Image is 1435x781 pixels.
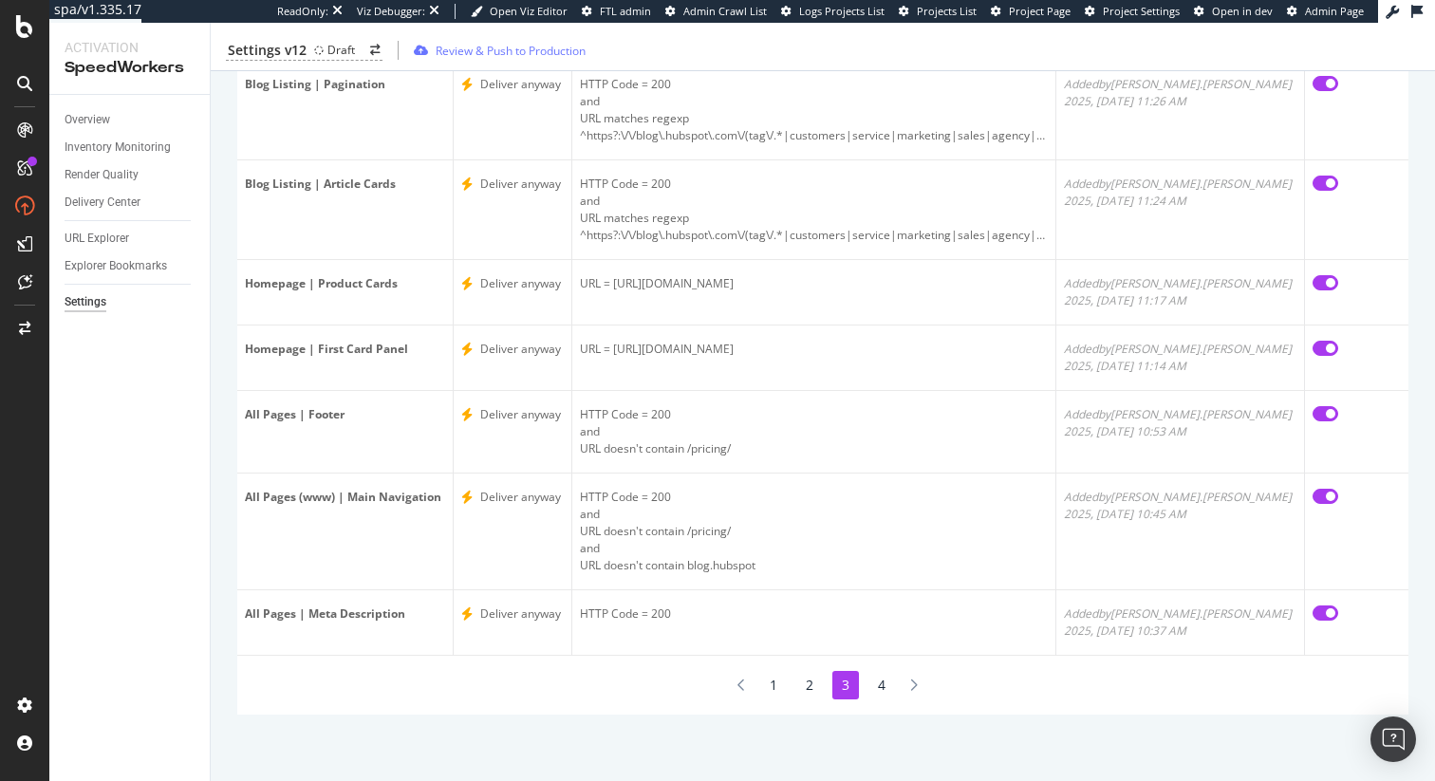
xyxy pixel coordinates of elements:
[327,42,355,58] div: Draft
[65,229,196,249] a: URL Explorer
[832,671,859,699] li: 3
[245,489,445,506] div: All Pages (www) | Main Navigation
[580,605,1048,623] div: HTTP Code = 200
[665,4,767,19] a: Admin Crawl List
[370,45,381,56] div: arrow-right-arrow-left
[580,93,1048,144] div: and
[1064,406,1296,440] div: Added by [PERSON_NAME].[PERSON_NAME] 2025, [DATE] 10:53 AM
[65,165,196,185] a: Render Quality
[471,4,568,19] a: Open Viz Editor
[580,210,1048,244] div: URL matches regexp ^https?:\/\/blog\.hubspot\.com\/(tag\/.*|customers|service|marketing|sales|age...
[65,193,196,213] a: Delivery Center
[245,605,445,623] div: All Pages | Meta Description
[580,557,1048,574] div: URL doesn't contain blog.hubspot
[1212,4,1273,18] span: Open in dev
[600,4,651,18] span: FTL admin
[1009,4,1071,18] span: Project Page
[917,4,977,18] span: Projects List
[799,4,885,18] span: Logs Projects List
[436,42,586,58] div: Review & Push to Production
[480,489,561,506] div: Deliver anyway
[65,193,140,213] div: Delivery Center
[580,275,1048,292] div: URL = [URL][DOMAIN_NAME]
[65,138,171,158] div: Inventory Monitoring
[480,341,561,358] div: Deliver anyway
[245,76,445,93] div: Blog Listing | Pagination
[796,671,823,699] li: 2
[406,35,586,65] button: Review & Push to Production
[65,110,196,130] a: Overview
[580,406,1048,423] div: HTTP Code = 200
[1064,275,1296,309] div: Added by [PERSON_NAME].[PERSON_NAME] 2025, [DATE] 11:17 AM
[580,76,1048,93] div: HTTP Code = 200
[781,4,885,19] a: Logs Projects List
[580,523,1048,540] div: URL doesn't contain /pricing/
[65,256,196,276] a: Explorer Bookmarks
[1064,76,1296,110] div: Added by [PERSON_NAME].[PERSON_NAME] 2025, [DATE] 11:26 AM
[580,540,1048,574] div: and
[899,4,977,19] a: Projects List
[480,605,561,623] div: Deliver anyway
[65,138,196,158] a: Inventory Monitoring
[580,440,1048,457] div: URL doesn't contain /pricing/
[245,406,445,423] div: All Pages | Footer
[580,506,1048,540] div: and
[1064,176,1296,210] div: Added by [PERSON_NAME].[PERSON_NAME] 2025, [DATE] 11:24 AM
[245,341,445,358] div: Homepage | First Card Panel
[228,41,307,60] div: Settings v12
[580,423,1048,457] div: and
[245,176,445,193] div: Blog Listing | Article Cards
[1287,4,1364,19] a: Admin Page
[480,275,561,292] div: Deliver anyway
[65,292,106,312] div: Settings
[1085,4,1180,19] a: Project Settings
[580,489,1048,506] div: HTTP Code = 200
[480,176,561,193] div: Deliver anyway
[277,4,328,19] div: ReadOnly:
[760,671,787,699] li: 1
[868,671,895,699] li: 4
[1064,605,1296,640] div: Added by [PERSON_NAME].[PERSON_NAME] 2025, [DATE] 10:37 AM
[65,110,110,130] div: Overview
[65,57,195,79] div: SpeedWorkers
[357,4,425,19] div: Viz Debugger:
[490,4,568,18] span: Open Viz Editor
[582,4,651,19] a: FTL admin
[683,4,767,18] span: Admin Crawl List
[580,341,1048,358] div: URL = [URL][DOMAIN_NAME]
[1370,716,1416,762] div: Open Intercom Messenger
[65,292,196,312] a: Settings
[1064,489,1296,523] div: Added by [PERSON_NAME].[PERSON_NAME] 2025, [DATE] 10:45 AM
[1064,341,1296,375] div: Added by [PERSON_NAME].[PERSON_NAME] 2025, [DATE] 11:14 AM
[580,193,1048,244] div: and
[65,256,167,276] div: Explorer Bookmarks
[245,275,445,292] div: Homepage | Product Cards
[480,76,561,93] div: Deliver anyway
[65,165,139,185] div: Render Quality
[480,406,561,423] div: Deliver anyway
[580,110,1048,144] div: URL matches regexp ^https?:\/\/blog\.hubspot\.com\/(tag\/.*|customers|service|marketing|sales|age...
[65,38,195,57] div: Activation
[991,4,1071,19] a: Project Page
[1305,4,1364,18] span: Admin Page
[1103,4,1180,18] span: Project Settings
[580,176,1048,193] div: HTTP Code = 200
[1194,4,1273,19] a: Open in dev
[65,229,129,249] div: URL Explorer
